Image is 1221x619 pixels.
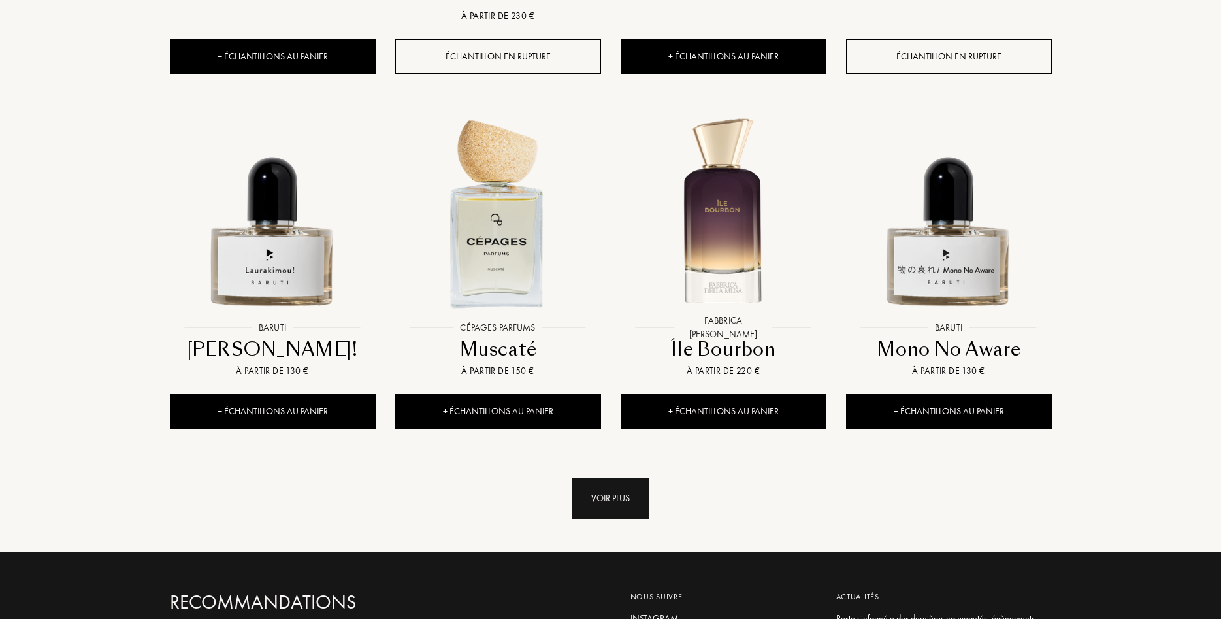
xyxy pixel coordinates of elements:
a: Muscaté Cépages ParfumsCépages ParfumsMuscatéÀ partir de 150 € [395,97,601,395]
img: Île Bourbon Fabbrica Della Musa [622,111,825,314]
div: + Échantillons au panier [170,394,376,429]
div: À partir de 230 € [400,9,596,23]
div: + Échantillons au panier [170,39,376,74]
div: + Échantillons au panier [621,39,826,74]
div: À partir de 130 € [851,364,1047,378]
div: Échantillon en rupture [395,39,601,74]
div: + Échantillons au panier [621,394,826,429]
img: Mono No Aware Baruti [847,111,1050,314]
div: À partir de 150 € [400,364,596,378]
a: Laurakimou! BarutiBaruti[PERSON_NAME]!À partir de 130 € [170,97,376,395]
img: Laurakimou! Baruti [171,111,374,314]
div: Échantillon en rupture [846,39,1052,74]
div: + Échantillons au panier [846,394,1052,429]
div: Nous suivre [630,591,817,603]
div: + Échantillons au panier [395,394,601,429]
a: Mono No Aware BarutiBarutiMono No AwareÀ partir de 130 € [846,97,1052,395]
img: Muscaté Cépages Parfums [397,111,600,314]
a: Île Bourbon Fabbrica Della MusaFabbrica [PERSON_NAME]Île BourbonÀ partir de 220 € [621,97,826,395]
a: Recommandations [170,591,451,614]
div: À partir de 130 € [175,364,370,378]
div: Actualités [836,591,1042,603]
div: Voir plus [572,478,649,519]
div: À partir de 220 € [626,364,821,378]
